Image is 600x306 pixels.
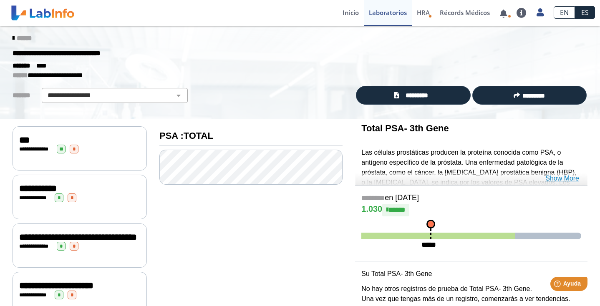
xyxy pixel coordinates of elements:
iframe: Help widget launcher [526,273,591,297]
p: Su Total PSA- 3th Gene [361,269,581,279]
p: No hay otros registros de prueba de Total PSA- 3th Gene. Una vez que tengas más de un registro, c... [361,284,581,304]
span: HRA [417,8,430,17]
a: ES [575,6,595,19]
p: Las células prostáticas producen la proteína conocida como PSA, o antígeno específico de la próst... [361,148,581,227]
h4: 1.030 [361,204,581,216]
a: EN [554,6,575,19]
h5: en [DATE] [361,193,581,203]
a: Show More [545,173,579,183]
b: Total PSA- 3th Gene [361,123,449,133]
b: PSA :TOTAL [159,130,213,141]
